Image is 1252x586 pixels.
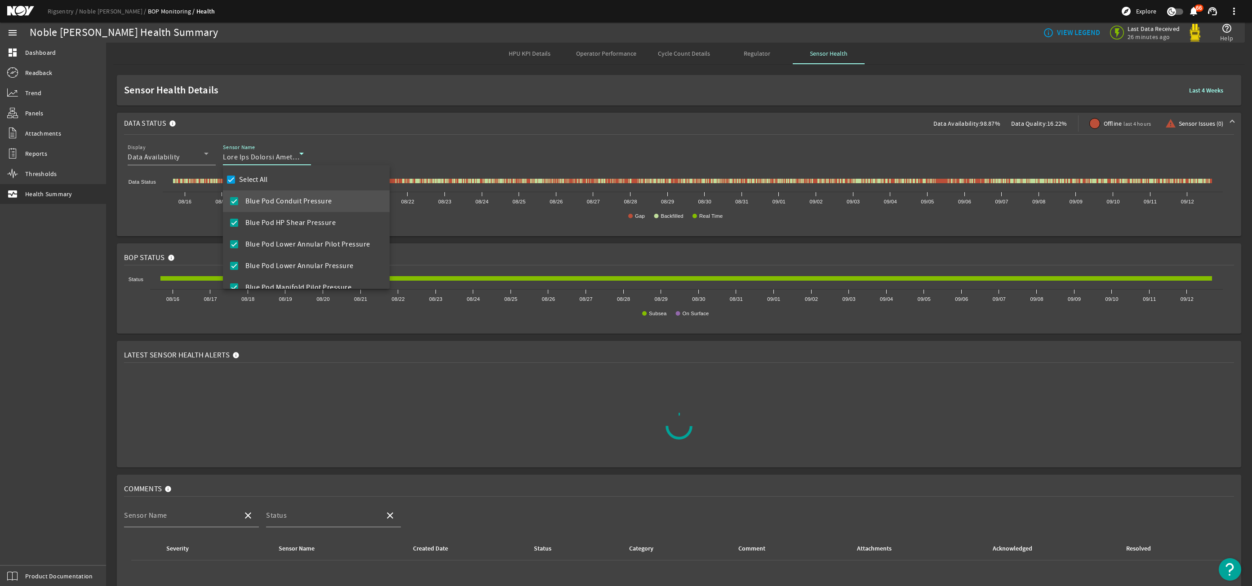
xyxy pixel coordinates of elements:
[245,239,370,250] span: Blue Pod Lower Annular Pilot Pressure
[245,260,354,271] span: Blue Pod Lower Annular Pressure
[245,282,351,293] span: Blue Pod Manifold Pilot Pressure
[237,175,268,184] label: Select All
[245,217,336,228] span: Blue Pod HP Shear Pressure
[1219,558,1241,581] button: Open Resource Center
[245,196,332,207] span: Blue Pod Conduit Pressure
